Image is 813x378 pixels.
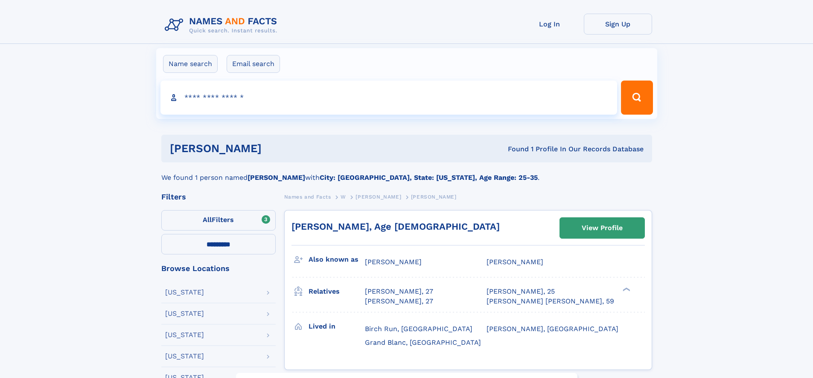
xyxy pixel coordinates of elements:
div: We found 1 person named with . [161,162,652,183]
b: [PERSON_NAME] [248,173,305,182]
div: View Profile [582,218,623,238]
span: [PERSON_NAME] [411,194,457,200]
div: Browse Locations [161,265,276,272]
button: Search Button [621,81,653,115]
div: [US_STATE] [165,353,204,360]
a: [PERSON_NAME] [356,191,401,202]
span: Grand Blanc, [GEOGRAPHIC_DATA] [365,338,481,346]
h3: Lived in [309,319,365,334]
div: ❯ [621,287,631,292]
label: Email search [227,55,280,73]
a: [PERSON_NAME] [PERSON_NAME], 59 [487,297,614,306]
b: City: [GEOGRAPHIC_DATA], State: [US_STATE], Age Range: 25-35 [320,173,538,182]
a: Log In [516,14,584,35]
h1: [PERSON_NAME] [170,143,385,154]
div: [US_STATE] [165,289,204,296]
span: Birch Run, [GEOGRAPHIC_DATA] [365,325,472,333]
a: Names and Facts [284,191,331,202]
label: Filters [161,210,276,231]
span: All [203,216,212,224]
span: [PERSON_NAME] [365,258,422,266]
span: [PERSON_NAME] [356,194,401,200]
a: [PERSON_NAME], 27 [365,297,433,306]
a: [PERSON_NAME], Age [DEMOGRAPHIC_DATA] [291,221,500,232]
label: Name search [163,55,218,73]
span: W [341,194,346,200]
span: [PERSON_NAME] [487,258,543,266]
a: Sign Up [584,14,652,35]
a: W [341,191,346,202]
span: [PERSON_NAME], [GEOGRAPHIC_DATA] [487,325,618,333]
div: Filters [161,193,276,201]
div: [US_STATE] [165,310,204,317]
h3: Relatives [309,284,365,299]
a: [PERSON_NAME], 25 [487,287,555,296]
a: [PERSON_NAME], 27 [365,287,433,296]
div: Found 1 Profile In Our Records Database [385,144,644,154]
h3: Also known as [309,252,365,267]
input: search input [160,81,618,115]
div: [US_STATE] [165,332,204,338]
img: Logo Names and Facts [161,14,284,37]
a: View Profile [560,218,644,238]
